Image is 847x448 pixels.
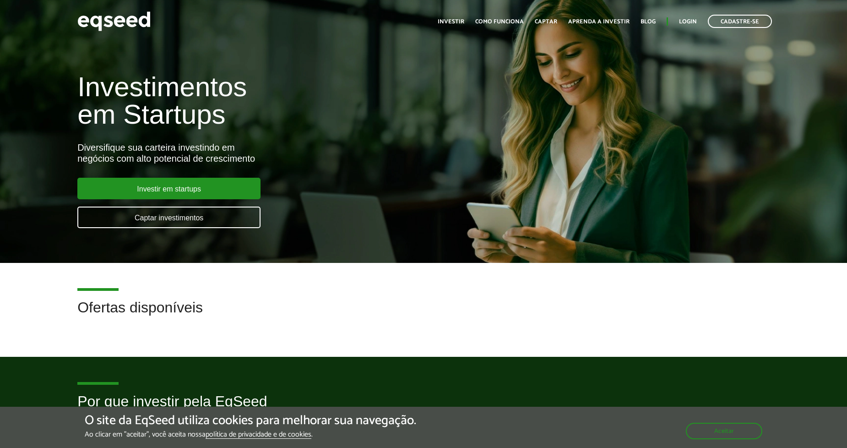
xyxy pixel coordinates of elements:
div: Diversifique sua carteira investindo em negócios com alto potencial de crescimento [77,142,487,164]
h5: O site da EqSeed utiliza cookies para melhorar sua navegação. [85,414,416,428]
a: Aprenda a investir [568,19,630,25]
a: política de privacidade e de cookies [206,431,311,439]
a: Blog [641,19,656,25]
p: Ao clicar em "aceitar", você aceita nossa . [85,430,416,439]
a: Investir [438,19,464,25]
a: Investir em startups [77,178,261,199]
a: Captar [535,19,557,25]
button: Aceitar [686,423,762,439]
a: Cadastre-se [708,15,772,28]
h2: Por que investir pela EqSeed [77,393,770,423]
a: Login [679,19,697,25]
a: Como funciona [475,19,524,25]
h1: Investimentos em Startups [77,73,487,128]
a: Captar investimentos [77,207,261,228]
img: EqSeed [77,9,151,33]
h2: Ofertas disponíveis [77,300,770,329]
